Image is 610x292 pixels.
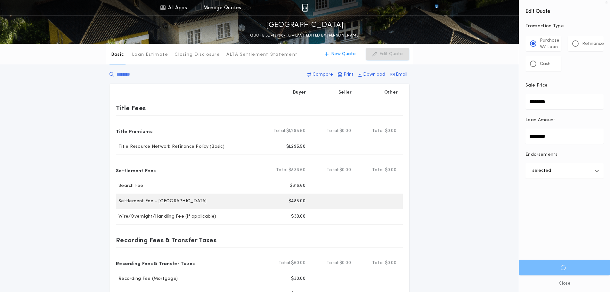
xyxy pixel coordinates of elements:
p: $30.00 [291,213,305,220]
p: QUOTE SD-12760-TC - LAST EDITED BY [PERSON_NAME] [250,32,360,39]
button: Print [336,69,355,80]
input: Loan Amount [525,129,604,144]
span: $0.00 [339,128,351,134]
p: Title Premiums [116,126,152,136]
p: Recording Fee (Mortgage) [116,276,178,282]
p: Transaction Type [525,23,604,29]
b: Total: [372,167,385,173]
b: Total: [372,260,385,266]
p: Loan Amount [525,117,556,123]
span: $1,295.50 [286,128,305,134]
p: Title Resource Network Refinance Policy (Basic) [116,144,224,150]
p: Download [363,71,385,78]
p: Endorsements [525,152,604,158]
p: $485.00 [289,198,305,204]
p: Recording Fees & Transfer Taxes [116,258,195,268]
p: Sale Price [525,82,548,89]
button: New Quote [318,48,362,60]
span: $0.00 [339,167,351,173]
p: Wire/Overnight/Handling Fee (if applicable) [116,213,216,220]
p: 1 selected [529,167,551,175]
b: Total: [327,167,339,173]
b: Total: [327,260,339,266]
p: New Quote [331,51,356,57]
p: Settlement Fee - [GEOGRAPHIC_DATA] [116,198,207,204]
p: $30.00 [291,276,305,282]
button: Email [388,69,409,80]
span: $0.00 [385,128,396,134]
img: img [302,4,308,12]
p: Closing Disclosure [175,52,220,58]
span: $60.00 [291,260,305,266]
p: ALTA Settlement Statement [226,52,297,58]
p: Compare [313,71,333,78]
button: Compare [305,69,335,80]
p: Email [396,71,407,78]
p: Other [384,89,398,96]
p: Buyer [293,89,306,96]
img: vs-icon [423,4,450,11]
p: Seller [338,89,352,96]
button: Edit Quote [366,48,409,60]
b: Total: [372,128,385,134]
b: Total: [279,260,291,266]
p: Title Fees [116,103,146,113]
p: Settlement Fees [116,165,156,175]
p: Recording Fees & Transfer Taxes [116,235,216,245]
button: Close [519,275,610,292]
button: Download [356,69,387,80]
span: $0.00 [385,260,396,266]
p: Basic [111,52,124,58]
b: Total: [327,128,339,134]
input: Sale Price [525,94,604,109]
span: $833.60 [289,167,305,173]
p: Edit Quote [379,51,403,57]
p: $1,295.50 [286,144,305,150]
span: $0.00 [385,167,396,173]
p: Purchase W/ Loan [540,38,559,50]
button: 1 selected [525,163,604,179]
b: Total: [276,167,289,173]
p: [GEOGRAPHIC_DATA] [266,20,344,30]
p: Cash [540,61,550,67]
p: $318.60 [290,183,305,189]
p: Print [344,71,354,78]
p: Refinance [582,41,604,47]
b: Total: [273,128,286,134]
span: $0.00 [339,260,351,266]
h4: Edit Quote [525,4,604,15]
p: Search Fee [116,183,143,189]
p: Loan Estimate [132,52,168,58]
